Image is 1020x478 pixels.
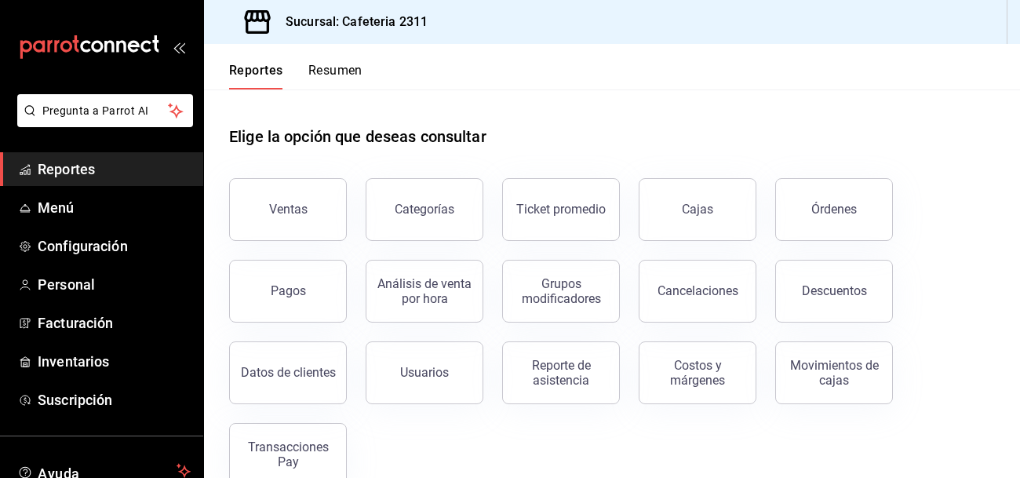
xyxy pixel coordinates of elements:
[229,178,347,241] button: Ventas
[366,341,483,404] button: Usuarios
[400,365,449,380] div: Usuarios
[395,202,454,217] div: Categorías
[366,178,483,241] button: Categorías
[775,178,893,241] button: Órdenes
[229,260,347,323] button: Pagos
[239,440,337,469] div: Transacciones Pay
[173,41,185,53] button: open_drawer_menu
[682,202,713,217] div: Cajas
[229,125,486,148] h1: Elige la opción que deseas consultar
[785,358,883,388] div: Movimientos de cajas
[639,260,756,323] button: Cancelaciones
[38,389,191,410] span: Suscripción
[516,202,606,217] div: Ticket promedio
[229,63,283,89] button: Reportes
[512,276,610,306] div: Grupos modificadores
[502,260,620,323] button: Grupos modificadores
[775,260,893,323] button: Descuentos
[17,94,193,127] button: Pregunta a Parrot AI
[639,178,756,241] button: Cajas
[775,341,893,404] button: Movimientos de cajas
[11,114,193,130] a: Pregunta a Parrot AI
[639,341,756,404] button: Costos y márgenes
[38,312,191,334] span: Facturación
[811,202,857,217] div: Órdenes
[38,159,191,180] span: Reportes
[229,341,347,404] button: Datos de clientes
[376,276,473,306] div: Análisis de venta por hora
[308,63,362,89] button: Resumen
[269,202,308,217] div: Ventas
[502,341,620,404] button: Reporte de asistencia
[38,274,191,295] span: Personal
[273,13,428,31] h3: Sucursal: Cafeteria 2311
[271,283,306,298] div: Pagos
[366,260,483,323] button: Análisis de venta por hora
[658,283,738,298] div: Cancelaciones
[229,63,362,89] div: navigation tabs
[241,365,336,380] div: Datos de clientes
[38,235,191,257] span: Configuración
[512,358,610,388] div: Reporte de asistencia
[649,358,746,388] div: Costos y márgenes
[802,283,867,298] div: Descuentos
[38,197,191,218] span: Menú
[42,103,169,119] span: Pregunta a Parrot AI
[38,351,191,372] span: Inventarios
[502,178,620,241] button: Ticket promedio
